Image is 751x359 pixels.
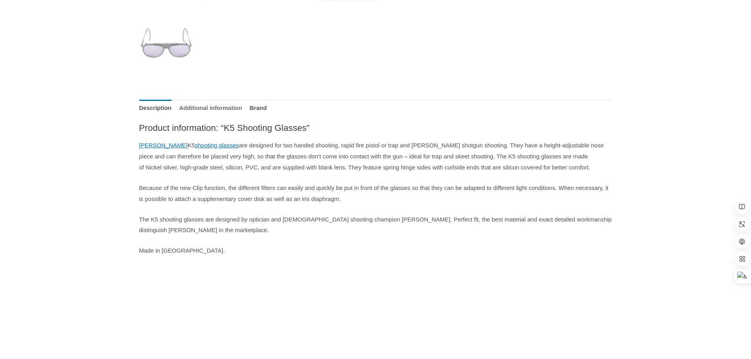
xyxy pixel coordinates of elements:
[139,100,172,117] a: Description
[139,122,612,134] h2: Product information: “K5 Shooting Glasses”
[250,100,266,117] a: Brand
[139,245,612,256] p: Made in [GEOGRAPHIC_DATA].
[179,100,242,117] a: Additional information
[139,140,612,173] p: K5 are designed for two handed shooting, rapid fire pistol or trap and [PERSON_NAME] shotgun shoo...
[139,214,612,236] p: The K5 shooting glasses are designed by optician and [DEMOGRAPHIC_DATA] shooting champion [PERSON...
[139,15,194,70] img: K5 Shooting Glasses - Image 5
[139,142,188,149] a: [PERSON_NAME]
[139,182,612,205] p: Because of the new Clip function, the different filters can easily and quickly be put in front of...
[195,142,239,149] a: shooting glasses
